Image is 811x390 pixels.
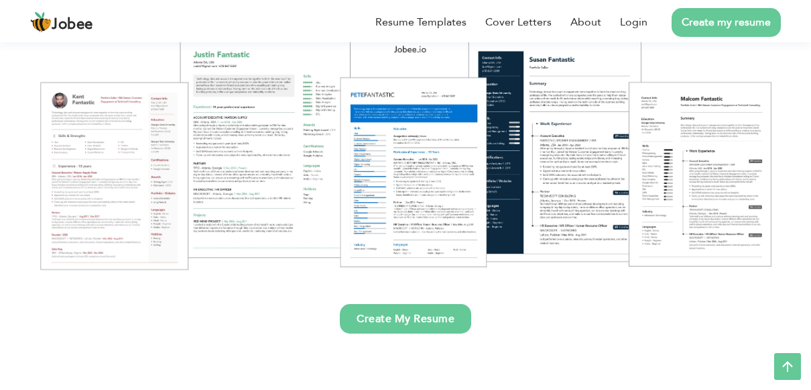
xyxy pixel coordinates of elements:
[620,14,647,30] a: Login
[52,17,93,32] span: Jobee
[485,14,552,30] a: Cover Letters
[375,14,466,30] a: Resume Templates
[570,14,601,30] a: About
[672,8,781,37] a: Create my resume
[30,11,93,33] a: Jobee
[340,304,471,334] a: Create My Resume
[30,11,52,33] img: jobee.io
